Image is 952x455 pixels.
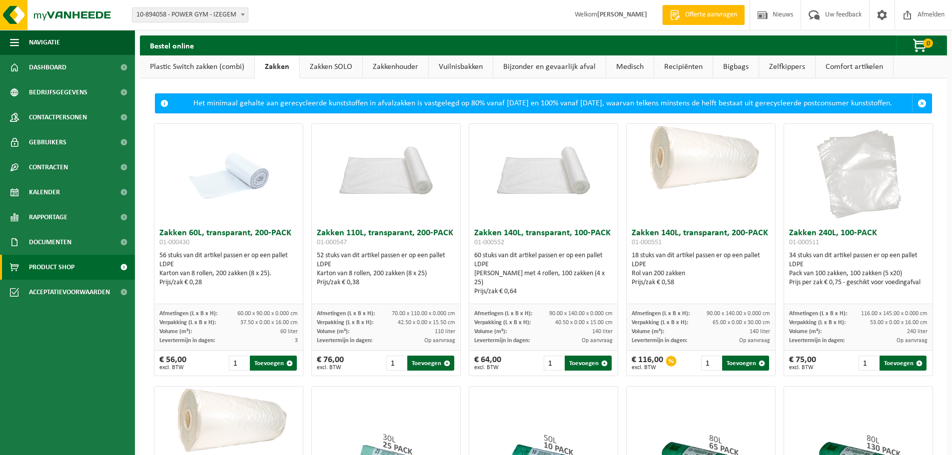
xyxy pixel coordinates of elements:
div: LDPE [317,260,455,269]
div: 52 stuks van dit artikel passen er op een pallet [317,251,455,287]
span: 0 [923,38,933,48]
span: Levertermijn in dagen: [159,338,215,344]
a: Vuilnisbakken [429,55,493,78]
div: 60 stuks van dit artikel passen er op een pallet [474,251,613,296]
a: Plastic Switch zakken (combi) [140,55,254,78]
span: 70.00 x 110.00 x 0.000 cm [392,311,455,317]
span: Afmetingen (L x B x H): [474,311,532,317]
input: 1 [544,356,564,371]
a: Sluit melding [912,94,932,113]
span: Verpakking (L x B x H): [474,320,531,326]
span: Navigatie [29,30,60,55]
span: Op aanvraag [897,338,928,344]
span: Verpakking (L x B x H): [159,320,216,326]
div: 34 stuks van dit artikel passen er op een pallet [789,251,928,287]
div: LDPE [632,260,770,269]
span: Levertermijn in dagen: [474,338,530,344]
span: 140 liter [750,329,770,335]
button: Toevoegen [407,356,454,371]
h3: Zakken 240L, 100-PACK [789,229,928,249]
span: 60.00 x 90.00 x 0.000 cm [237,311,298,317]
span: Contracten [29,155,68,180]
h3: Zakken 60L, transparant, 200-PACK [159,229,298,249]
span: Bedrijfsgegevens [29,80,87,105]
img: 01-000430 [179,124,279,224]
span: excl. BTW [317,365,344,371]
span: 90.00 x 140.00 x 0.000 cm [549,311,613,317]
strong: [PERSON_NAME] [597,11,647,18]
h3: Zakken 140L, transparant, 200-PACK [632,229,770,249]
span: Kalender [29,180,60,205]
a: Comfort artikelen [816,55,893,78]
span: Acceptatievoorwaarden [29,280,110,305]
div: Prijs/zak € 0,64 [474,287,613,296]
span: excl. BTW [632,365,663,371]
span: Levertermijn in dagen: [789,338,845,344]
img: 01-000551 [627,124,775,198]
span: Dashboard [29,55,66,80]
img: 01-000547 [312,124,460,198]
h3: Zakken 110L, transparant, 200-PACK [317,229,455,249]
span: Gebruikers [29,130,66,155]
span: 42.50 x 0.00 x 15.50 cm [398,320,455,326]
div: € 64,00 [474,356,501,371]
button: 0 [896,35,946,55]
span: Product Shop [29,255,74,280]
div: Karton van 8 rollen, 200 zakken (8 x 25) [317,269,455,278]
span: 10-894058 - POWER GYM - IZEGEM [132,7,248,22]
span: Contactpersonen [29,105,87,130]
a: Zakken [255,55,299,78]
span: 01-000551 [632,239,662,246]
button: Toevoegen [722,356,769,371]
span: Offerte aanvragen [683,10,740,20]
div: Rol van 200 zakken [632,269,770,278]
span: Volume (m³): [632,329,664,335]
span: 01-000511 [789,239,819,246]
div: Prijs/zak € 0,58 [632,278,770,287]
span: Documenten [29,230,71,255]
div: Prijs/zak € 0,38 [317,278,455,287]
span: 116.00 x 145.00 x 0.000 cm [861,311,928,317]
span: Volume (m³): [317,329,349,335]
span: 01-000552 [474,239,504,246]
span: 37.50 x 0.00 x 16.00 cm [240,320,298,326]
img: 01-000511 [809,124,909,224]
span: Levertermijn in dagen: [632,338,687,344]
a: Zakken SOLO [300,55,362,78]
input: 1 [229,356,249,371]
div: Karton van 8 rollen, 200 zakken (8 x 25). [159,269,298,278]
div: Het minimaal gehalte aan gerecycleerde kunststoffen in afvalzakken is vastgelegd op 80% vanaf [DA... [173,94,912,113]
span: Op aanvraag [739,338,770,344]
input: 1 [386,356,407,371]
span: Verpakking (L x B x H): [317,320,373,326]
div: 56 stuks van dit artikel passen er op een pallet [159,251,298,287]
div: € 56,00 [159,356,186,371]
div: LDPE [474,260,613,269]
input: 1 [859,356,879,371]
a: Medisch [606,55,654,78]
span: 3 [295,338,298,344]
span: Verpakking (L x B x H): [789,320,846,326]
a: Zelfkippers [759,55,815,78]
h2: Bestel online [140,35,204,55]
span: excl. BTW [789,365,816,371]
span: 53.00 x 0.00 x 16.00 cm [870,320,928,326]
span: excl. BTW [474,365,501,371]
span: Volume (m³): [474,329,507,335]
span: Afmetingen (L x B x H): [632,311,690,317]
div: Pack van 100 zakken, 100 zakken (5 x20) [789,269,928,278]
span: Levertermijn in dagen: [317,338,372,344]
span: Afmetingen (L x B x H): [317,311,375,317]
span: excl. BTW [159,365,186,371]
span: Op aanvraag [582,338,613,344]
div: € 116,00 [632,356,663,371]
div: LDPE [789,260,928,269]
span: 110 liter [435,329,455,335]
span: 40.50 x 0.00 x 15.00 cm [555,320,613,326]
span: Op aanvraag [424,338,455,344]
span: 10-894058 - POWER GYM - IZEGEM [132,8,248,22]
a: Bijzonder en gevaarlijk afval [493,55,606,78]
span: 01-000430 [159,239,189,246]
div: LDPE [159,260,298,269]
img: 01-000552 [469,124,618,198]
